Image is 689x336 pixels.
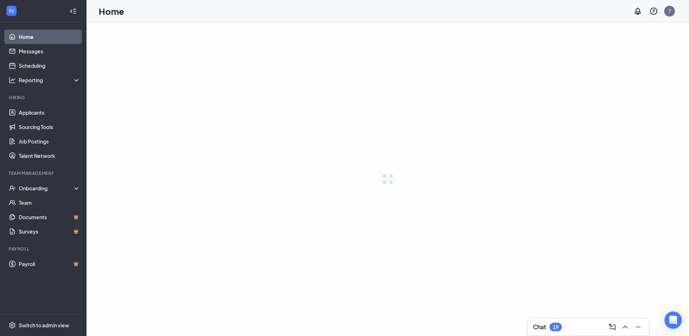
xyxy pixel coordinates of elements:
[619,321,630,333] button: ChevronUp
[634,323,643,331] svg: Minimize
[19,30,80,44] a: Home
[9,185,16,192] svg: UserCheck
[8,7,15,14] svg: WorkstreamLogo
[99,5,124,17] h1: Home
[9,94,79,101] div: Hiring
[19,257,80,271] a: PayrollCrown
[606,321,617,333] button: ComposeMessage
[19,44,80,58] a: Messages
[664,311,682,329] div: Open Intercom Messenger
[9,170,79,176] div: Team Management
[70,8,77,15] svg: Collapse
[9,322,16,329] svg: Settings
[19,185,81,192] div: Onboarding
[19,322,69,329] div: Switch to admin view
[19,134,80,149] a: Job Postings
[553,324,559,330] div: 19
[608,323,617,331] svg: ComposeMessage
[19,120,80,134] a: Sourcing Tools
[19,58,80,73] a: Scheduling
[632,321,643,333] button: Minimize
[19,149,80,163] a: Talent Network
[634,7,642,16] svg: Notifications
[19,105,80,120] a: Applicants
[19,224,80,239] a: SurveysCrown
[649,7,658,16] svg: QuestionInfo
[9,76,16,84] svg: Analysis
[9,246,79,252] div: Payroll
[19,210,80,224] a: DocumentsCrown
[533,323,546,331] h3: Chat
[668,8,671,14] div: 7
[19,76,81,84] div: Reporting
[19,195,80,210] a: Team
[621,323,630,331] svg: ChevronUp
